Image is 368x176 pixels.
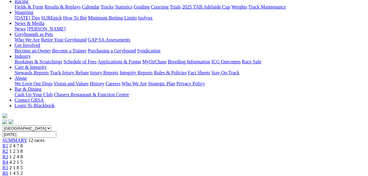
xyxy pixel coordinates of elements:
[2,143,8,148] a: R1
[15,54,31,59] a: Industry
[52,48,87,53] a: Become a Trainer
[15,26,26,31] a: News
[2,113,7,118] img: logo-grsa-white.png
[115,4,133,9] a: Statistics
[15,48,366,54] div: Get Involved
[15,70,366,76] div: Care & Integrity
[63,15,87,20] a: How To Bet
[122,81,147,86] a: Who We Are
[88,48,136,53] a: Purchasing a Greyhound
[182,4,230,9] a: 2025 TAB Adelaide Cup
[15,103,55,108] a: Login To Blackbook
[168,59,210,64] a: Breeding Information
[15,92,366,97] div: Bar & Dining
[148,81,175,86] a: Strategic Plan
[154,70,187,75] a: Rules & Policies
[188,70,210,75] a: Fact Sheets
[2,160,8,165] a: R4
[9,143,23,148] span: 2 4 7 8
[15,81,52,86] a: We Love Our Dogs
[9,154,23,159] span: 1 2 4 8
[138,15,153,20] a: Isolynx
[242,59,261,64] a: Race Safe
[15,15,40,20] a: [DATE] Tips
[9,165,23,170] span: 2 1 8 5
[50,70,89,75] a: Track Injury Rebate
[15,32,53,37] a: Greyhounds as Pets
[15,10,33,15] a: Wagering
[15,92,53,97] a: Cash Up Your Club
[176,81,205,86] a: Privacy Policy
[120,70,153,75] a: Integrity Reports
[2,154,8,159] a: R3
[98,59,141,64] a: Applications & Forms
[15,81,366,86] div: About
[44,4,81,9] a: Results & Replays
[90,70,118,75] a: Injury Reports
[15,59,366,65] div: Industry
[15,37,40,42] a: Who We Are
[41,37,87,42] a: Retire Your Greyhound
[90,81,104,86] a: History
[15,70,49,75] a: Stewards Reports
[151,4,169,9] a: Coursing
[137,48,160,53] a: Syndication
[88,15,137,20] a: Minimum Betting Limits
[15,48,51,53] a: Become an Owner
[27,26,65,31] a: [PERSON_NAME]
[106,81,120,86] a: Careers
[248,4,286,9] a: Track Maintenance
[15,86,41,92] a: Bar & Dining
[134,4,150,9] a: Grading
[15,37,366,43] div: Greyhounds as Pets
[2,149,8,154] a: R2
[15,97,44,103] a: Contact GRSA
[54,92,129,97] a: Chasers Restaurant & Function Centre
[211,59,241,64] a: ICG Outcomes
[15,26,366,32] div: News & Media
[2,171,8,176] a: R6
[15,59,62,64] a: Bookings & Scratchings
[2,131,56,138] input: Select date
[142,59,167,64] a: MyOzChase
[82,4,99,9] a: Calendar
[15,65,47,70] a: Care & Integrity
[41,15,62,20] a: SUREpick
[15,43,40,48] a: Get Involved
[63,59,96,64] a: Schedule of Fees
[101,4,114,9] a: Tracks
[15,15,366,21] div: Wagering
[15,4,43,9] a: Fields & Form
[9,160,23,165] span: 4 2 1 5
[15,76,27,81] a: About
[15,4,366,10] div: Racing
[88,37,130,42] a: GAP SA Assessments
[9,149,23,154] span: 1 2 3 8
[54,81,89,86] a: Vision and Values
[9,119,13,124] img: twitter.svg
[2,138,27,143] a: SUMMARY
[231,4,247,9] a: Weights
[9,171,23,176] span: 1 4 5 2
[211,70,239,75] a: Stay On Track
[2,119,7,124] img: facebook.svg
[170,4,181,9] a: Trials
[15,21,44,26] a: News & Media
[28,138,44,143] span: 12 races
[2,165,8,170] a: R5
